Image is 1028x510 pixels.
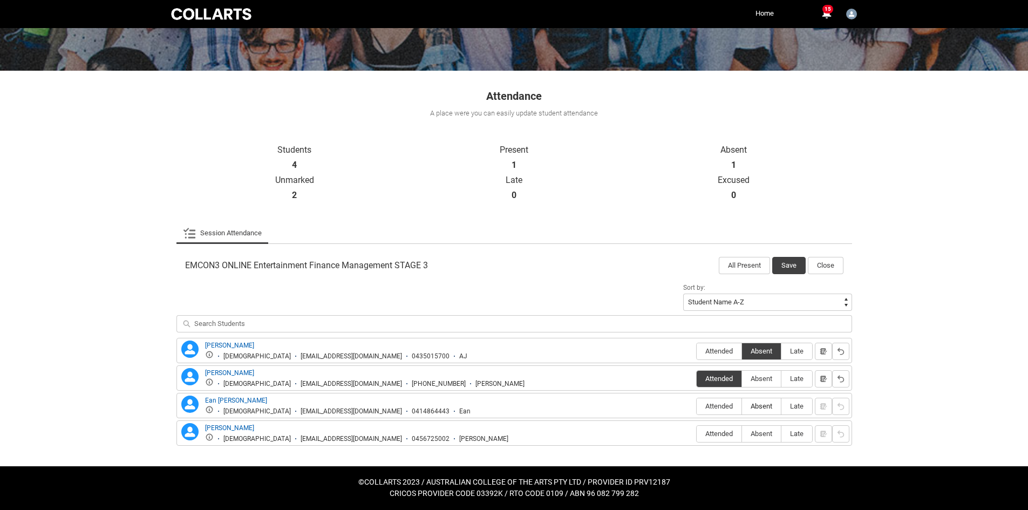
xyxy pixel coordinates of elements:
span: Absent [742,347,781,355]
span: Absent [742,375,781,383]
div: AJ [459,352,467,361]
button: Notes [815,343,832,360]
p: Late [404,175,624,186]
img: Faculty.pweber [846,9,857,19]
div: [EMAIL_ADDRESS][DOMAIN_NAME] [301,435,402,443]
input: Search Students [176,315,852,332]
span: Attended [697,402,741,410]
span: Sort by: [683,284,705,291]
button: Reset [832,343,849,360]
button: Close [808,257,843,274]
div: 0456725002 [412,435,450,443]
span: Attended [697,375,741,383]
li: Session Attendance [176,222,268,244]
strong: 1 [512,160,516,171]
div: [DEMOGRAPHIC_DATA] [223,352,291,361]
a: Home [753,5,777,22]
strong: 0 [731,190,736,201]
a: [PERSON_NAME] [205,369,254,377]
span: Late [781,347,812,355]
p: Students [185,145,405,155]
strong: 1 [731,160,736,171]
button: Notes [815,370,832,387]
button: Save [772,257,806,274]
button: Reset [832,425,849,443]
button: Reset [832,398,849,415]
button: Reset [832,370,849,387]
button: All Present [719,257,770,274]
lightning-icon: Annelise Hardman [181,368,199,385]
span: Attended [697,430,741,438]
div: [EMAIL_ADDRESS][DOMAIN_NAME] [301,380,402,388]
span: Late [781,430,812,438]
div: [DEMOGRAPHIC_DATA] [223,435,291,443]
div: [EMAIL_ADDRESS][DOMAIN_NAME] [301,352,402,361]
span: Attendance [486,90,542,103]
div: [PHONE_NUMBER] [412,380,466,388]
div: Ean [459,407,471,416]
strong: 2 [292,190,297,201]
strong: 4 [292,160,297,171]
span: Absent [742,402,781,410]
span: 15 [822,5,833,13]
div: A place were you can easily update student attendance [175,108,853,119]
strong: 0 [512,190,516,201]
lightning-icon: Ean Lott [181,396,199,413]
a: Ean [PERSON_NAME] [205,397,267,404]
lightning-icon: Ajak Majur [181,341,199,358]
p: Absent [624,145,843,155]
div: 0435015700 [412,352,450,361]
span: EMCON3 ONLINE Entertainment Finance Management STAGE 3 [185,260,428,271]
p: Present [404,145,624,155]
a: [PERSON_NAME] [205,424,254,432]
div: [PERSON_NAME] [475,380,525,388]
lightning-icon: Jasmine Ryan [181,423,199,440]
a: [PERSON_NAME] [205,342,254,349]
button: User Profile Faculty.pweber [843,4,860,22]
p: Unmarked [185,175,405,186]
div: 0414864443 [412,407,450,416]
div: [EMAIL_ADDRESS][DOMAIN_NAME] [301,407,402,416]
div: [DEMOGRAPHIC_DATA] [223,407,291,416]
div: [PERSON_NAME] [459,435,508,443]
span: Late [781,402,812,410]
span: Late [781,375,812,383]
a: Session Attendance [183,222,262,244]
span: Absent [742,430,781,438]
div: [DEMOGRAPHIC_DATA] [223,380,291,388]
p: Excused [624,175,843,186]
button: 15 [820,8,833,21]
span: Attended [697,347,741,355]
